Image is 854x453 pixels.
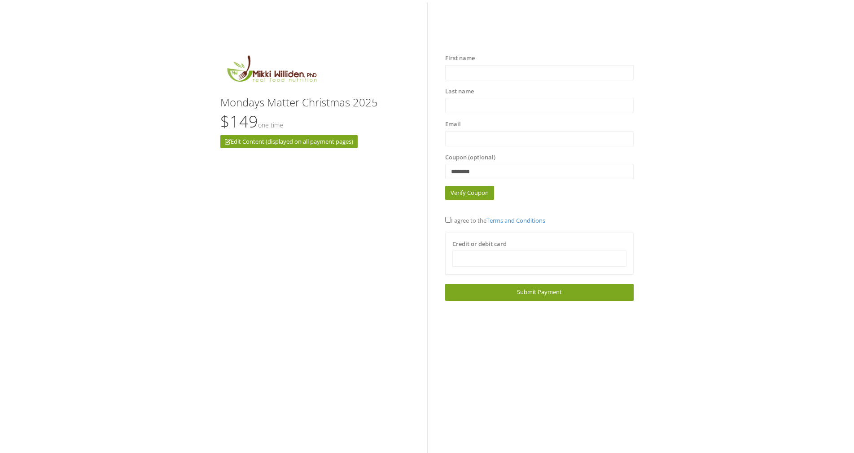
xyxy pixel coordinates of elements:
[445,54,475,63] label: First name
[486,216,545,224] a: Terms and Conditions
[452,240,507,249] label: Credit or debit card
[220,135,358,149] a: Edit Content (displayed on all payment pages)
[220,54,323,88] img: MikkiLogoMain.png
[445,120,461,129] label: Email
[445,153,495,162] label: Coupon (optional)
[445,87,474,96] label: Last name
[445,284,634,300] a: Submit Payment
[445,216,545,224] span: I agree to the
[220,97,409,108] h3: Mondays Matter Christmas 2025
[517,288,562,296] span: Submit Payment
[220,110,283,132] span: $149
[258,121,283,129] small: One time
[458,255,621,262] iframe: Secure card payment input frame
[445,186,494,200] a: Verify Coupon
